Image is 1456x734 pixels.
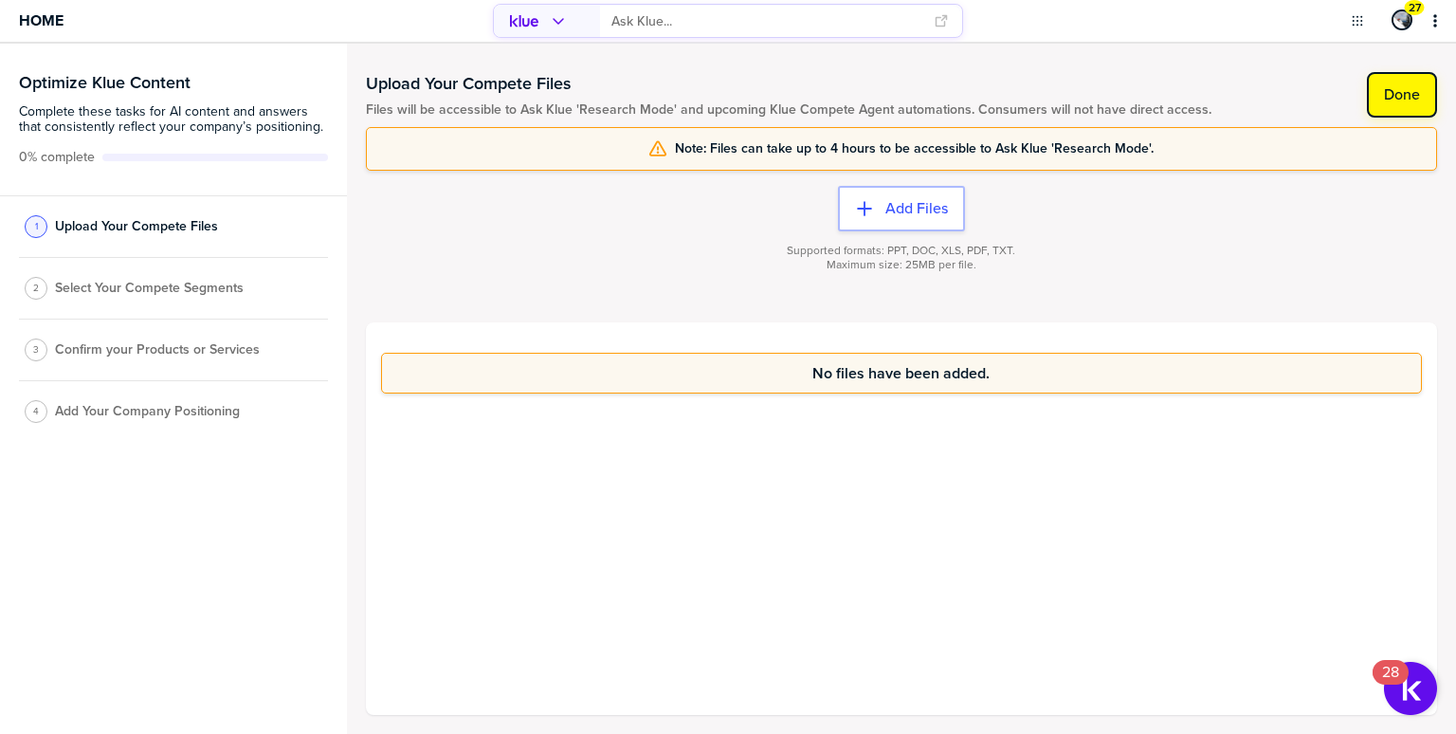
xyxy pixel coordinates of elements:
[1390,8,1414,32] a: Edit Profile
[885,199,948,218] label: Add Files
[55,342,260,358] span: Confirm your Products or Services
[366,102,1211,118] span: Files will be accessible to Ask Klue 'Research Mode' and upcoming Klue Compete Agent automations....
[675,141,1154,156] span: Note: Files can take up to 4 hours to be accessible to Ask Klue 'Research Mode'.
[787,244,1015,258] span: Supported formats: PPT, DOC, XLS, PDF, TXT.
[1367,72,1437,118] button: Done
[838,186,965,231] button: Add Files
[19,12,64,28] span: Home
[1392,9,1412,30] div: Peter Craigen
[19,104,328,135] span: Complete these tasks for AI content and answers that consistently reflect your company’s position...
[1384,662,1437,715] button: Open Resource Center, 28 new notifications
[33,404,39,418] span: 4
[35,219,38,233] span: 1
[19,74,328,91] h3: Optimize Klue Content
[33,342,39,357] span: 3
[366,72,1211,95] h1: Upload Your Compete Files
[611,6,922,37] input: Ask Klue...
[827,258,976,272] span: Maximum size: 25MB per file.
[55,281,244,296] span: Select Your Compete Segments
[1384,85,1420,104] label: Done
[19,150,95,165] span: Active
[812,365,990,381] span: No files have been added.
[1348,11,1367,30] button: Open Drop
[1409,1,1421,15] span: 27
[33,281,39,295] span: 2
[1393,11,1410,28] img: 80f7c9fa3b1e01c4e88e1d678b39c264-sml.png
[55,219,218,234] span: Upload Your Compete Files
[55,404,240,419] span: Add Your Company Positioning
[1382,672,1399,697] div: 28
